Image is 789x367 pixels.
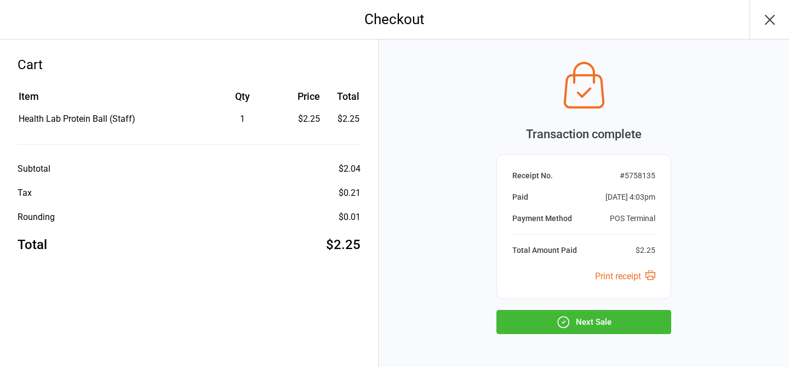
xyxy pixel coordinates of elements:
span: Health Lab Protein Ball (Staff) [19,114,135,124]
div: Receipt No. [512,170,553,182]
div: Transaction complete [496,125,671,143]
div: $0.21 [339,187,361,200]
div: [DATE] 4:03pm [605,191,655,203]
div: Price [283,89,320,104]
div: Total [18,235,47,255]
div: $2.25 [326,235,361,255]
div: Rounding [18,211,55,224]
td: $2.25 [324,112,360,126]
div: Payment Method [512,213,572,224]
div: $2.04 [339,162,361,176]
div: $0.01 [339,211,361,224]
div: POS Terminal [610,213,655,224]
th: Total [324,89,360,111]
div: $2.25 [283,112,320,126]
th: Qty [204,89,282,111]
a: Print receipt [595,271,655,281]
div: Cart [18,55,361,75]
th: Item [19,89,203,111]
div: Total Amount Paid [512,245,577,256]
div: Tax [18,187,32,200]
button: Next Sale [496,310,671,334]
div: Subtotal [18,162,50,176]
div: $2.25 [636,245,655,256]
div: 1 [204,112,282,126]
div: Paid [512,191,528,203]
div: # 5758135 [620,170,655,182]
